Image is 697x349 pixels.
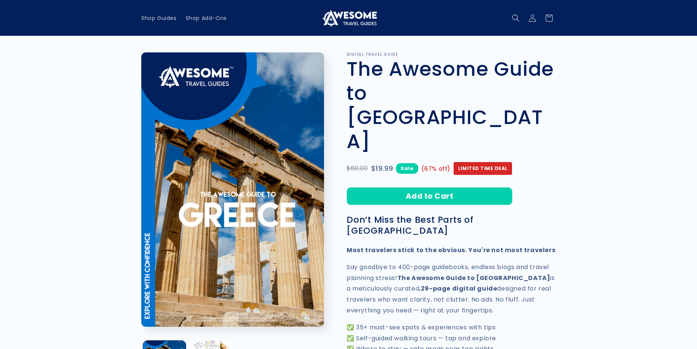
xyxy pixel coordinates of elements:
[347,57,556,153] h1: The Awesome Guide to [GEOGRAPHIC_DATA]
[137,10,181,26] a: Shop Guides
[421,164,451,174] span: (67% off)
[347,52,556,57] p: DIGITAL TRAVEL GUIDE
[320,9,377,27] img: Awesome Travel Guides
[347,246,555,254] strong: Most travelers stick to the obvious. You're not most travelers
[421,284,497,293] strong: 29-page digital guide
[141,15,177,21] span: Shop Guides
[371,162,393,174] span: $19.99
[507,10,524,26] summary: Search
[347,187,512,205] button: Add to Cart
[318,6,380,30] a: Awesome Travel Guides
[397,274,550,282] strong: The Awesome Guide to [GEOGRAPHIC_DATA]
[347,262,556,316] p: Say goodbye to 400-page guidebooks, endless blogs and travel planning stress! is a meticulously c...
[186,15,227,21] span: Shop Add-Ons
[347,163,368,174] span: $60.00
[181,10,231,26] a: Shop Add-Ons
[347,214,556,236] h3: Don’t Miss the Best Parts of [GEOGRAPHIC_DATA]
[454,162,512,175] span: Limited Time Deal
[396,163,418,173] span: Sale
